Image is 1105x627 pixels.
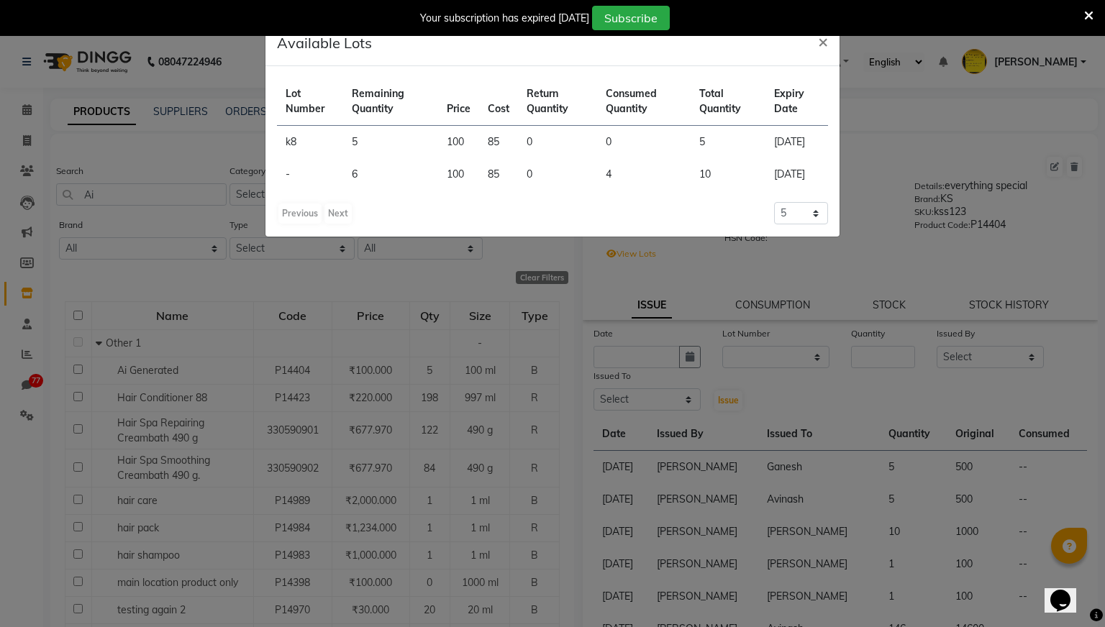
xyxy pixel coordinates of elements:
[765,78,829,126] th: Expiry Date
[518,158,596,191] td: 0
[765,126,829,159] td: [DATE]
[438,158,479,191] td: 100
[479,158,518,191] td: 85
[518,78,596,126] th: Return Quantity
[343,78,438,126] th: Remaining Quantity
[420,11,589,26] div: Your subscription has expired [DATE]
[479,126,518,159] td: 85
[597,78,691,126] th: Consumed Quantity
[479,78,518,126] th: Cost
[597,158,691,191] td: 4
[1045,569,1091,613] iframe: chat widget
[277,78,343,126] th: Lot Number
[343,126,438,159] td: 5
[691,158,765,191] td: 10
[438,78,479,126] th: Price
[343,158,438,191] td: 6
[438,126,479,159] td: 100
[518,126,596,159] td: 0
[277,32,372,54] h5: Available Lots
[806,21,840,61] button: Close
[592,6,670,30] button: Subscribe
[691,78,765,126] th: Total Quantity
[691,126,765,159] td: 5
[277,158,343,191] td: -
[277,126,343,159] td: k8
[597,126,691,159] td: 0
[818,30,828,52] span: ×
[765,158,829,191] td: [DATE]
